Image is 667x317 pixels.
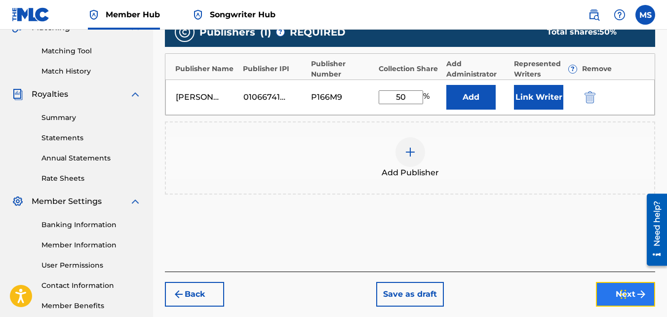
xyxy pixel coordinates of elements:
iframe: Chat Widget [618,270,667,317]
div: Represented Writers [514,59,577,79]
button: Back [165,282,224,307]
button: Next [596,282,655,307]
a: Rate Sheets [41,173,141,184]
span: REQUIRED [290,25,346,40]
div: Collection Share [379,64,441,74]
span: ( 1 ) [260,25,271,40]
img: Top Rightsholder [192,9,204,21]
img: add [404,146,416,158]
div: User Menu [635,5,655,25]
a: Match History [41,66,141,77]
img: expand [129,88,141,100]
span: ? [569,65,577,73]
div: Total shares: [547,26,635,38]
a: User Permissions [41,260,141,271]
div: Publisher Name [175,64,238,74]
img: publishers [179,26,191,38]
span: Member Hub [106,9,160,20]
div: Drag [621,279,627,309]
div: Add Administrator [446,59,509,79]
a: Summary [41,113,141,123]
div: Remove [582,64,645,74]
button: Link Writer [514,85,563,110]
span: Songwriter Hub [210,9,275,20]
button: Save as draft [376,282,444,307]
span: % [423,90,432,104]
span: Add Publisher [382,167,439,179]
a: Banking Information [41,220,141,230]
span: Member Settings [32,196,102,207]
div: Publisher Number [311,59,374,79]
a: Member Benefits [41,301,141,311]
img: Top Rightsholder [88,9,100,21]
img: help [614,9,626,21]
a: Matching Tool [41,46,141,56]
img: 7ee5dd4eb1f8a8e3ef2f.svg [173,288,185,300]
span: Publishers [199,25,255,40]
img: Royalties [12,88,24,100]
span: 50 % [599,27,617,37]
iframe: Resource Center [639,190,667,269]
span: Royalties [32,88,68,100]
img: search [588,9,600,21]
span: ? [276,28,284,36]
img: expand [129,196,141,207]
img: MLC Logo [12,7,50,22]
a: Annual Statements [41,153,141,163]
a: Contact Information [41,280,141,291]
a: Statements [41,133,141,143]
div: Publisher IPI [243,64,306,74]
button: Add [446,85,496,110]
div: Help [610,5,629,25]
a: Member Information [41,240,141,250]
img: 12a2ab48e56ec057fbd8.svg [585,91,595,103]
img: Member Settings [12,196,24,207]
a: Public Search [584,5,604,25]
